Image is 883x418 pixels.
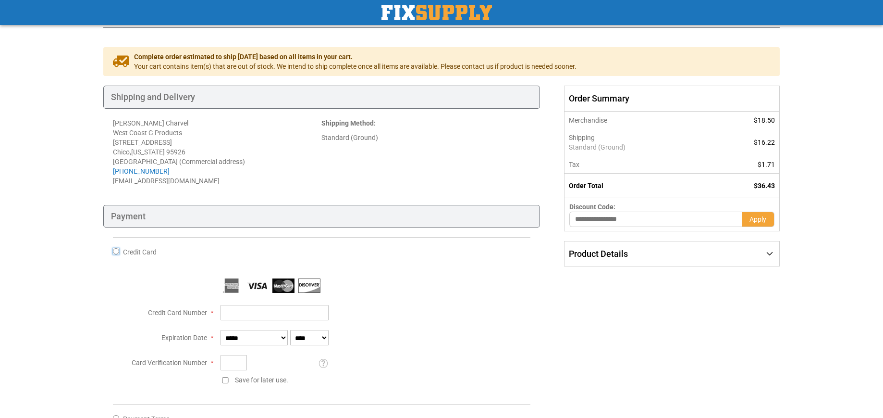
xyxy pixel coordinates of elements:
span: Card Verification Number [132,359,207,367]
span: Shipping [569,134,595,141]
img: MasterCard [272,279,294,293]
button: Apply [742,212,774,227]
span: $1.71 [758,161,775,168]
span: [US_STATE] [131,148,165,156]
span: Order Summary [564,86,780,112]
span: $36.43 [754,182,775,190]
strong: Order Total [569,182,603,190]
div: Standard (Ground) [321,133,530,142]
a: store logo [381,5,492,20]
span: Apply [749,215,766,223]
span: Discount Code: [569,203,615,211]
th: Tax [564,156,711,174]
div: Shipping and Delivery [103,86,540,109]
address: [PERSON_NAME] Charvel West Coast G Products [STREET_ADDRESS] Chico , 95926 [GEOGRAPHIC_DATA] (Com... [113,118,321,186]
span: Save for later use. [235,376,288,384]
a: [PHONE_NUMBER] [113,167,170,175]
strong: : [321,119,376,127]
span: Shipping Method [321,119,374,127]
span: Expiration Date [161,334,207,342]
img: Fix Industrial Supply [381,5,492,20]
span: Credit Card Number [148,309,207,317]
img: American Express [221,279,243,293]
span: Credit Card [123,248,157,256]
span: Complete order estimated to ship [DATE] based on all items in your cart. [134,52,576,62]
img: Discover [298,279,320,293]
th: Merchandise [564,112,711,129]
span: Product Details [569,249,628,259]
img: Visa [246,279,269,293]
span: $16.22 [754,139,775,146]
span: Standard (Ground) [569,142,707,152]
span: $18.50 [754,116,775,124]
span: [EMAIL_ADDRESS][DOMAIN_NAME] [113,177,220,185]
div: Payment [103,205,540,228]
span: Your cart contains item(s) that are out of stock. We intend to ship complete once all items are a... [134,62,576,71]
